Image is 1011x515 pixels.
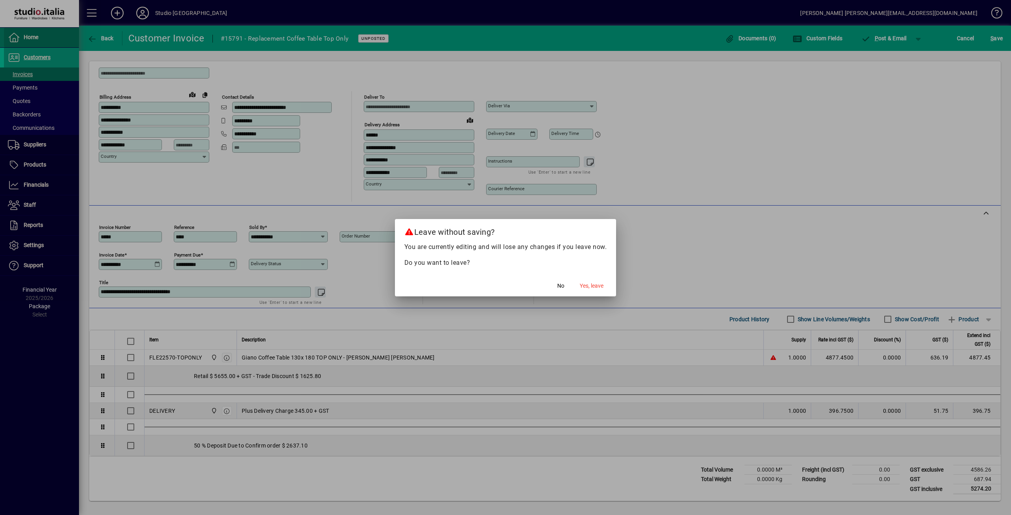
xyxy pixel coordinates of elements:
[404,258,607,268] p: Do you want to leave?
[580,282,603,290] span: Yes, leave
[557,282,564,290] span: No
[395,219,616,242] h2: Leave without saving?
[548,279,573,293] button: No
[577,279,607,293] button: Yes, leave
[404,242,607,252] p: You are currently editing and will lose any changes if you leave now.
